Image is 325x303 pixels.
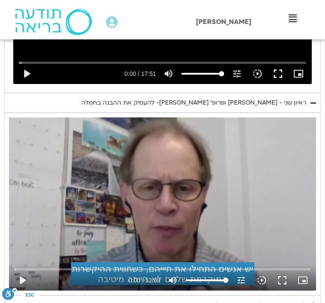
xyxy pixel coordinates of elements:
[4,93,321,113] summary: ראיון שני - [PERSON_NAME] ופרופ׳ [PERSON_NAME]- להעמיק את ההבנה בחמלה
[81,98,306,108] div: ראיון שני - [PERSON_NAME] ופרופ׳ [PERSON_NAME]- להעמיק את ההבנה בחמלה
[196,17,251,27] span: [PERSON_NAME]
[15,9,92,35] img: תודעה בריאה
